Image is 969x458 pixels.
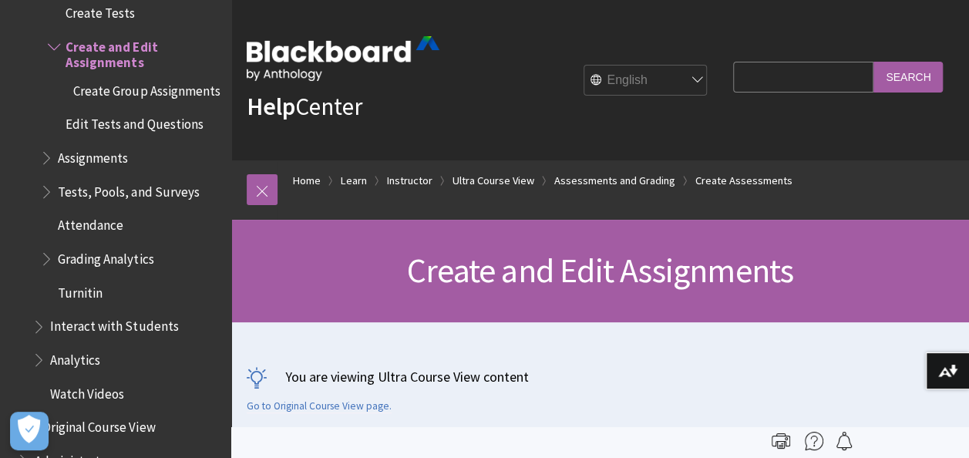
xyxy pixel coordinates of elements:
[58,246,153,267] span: Grading Analytics
[772,432,790,450] img: Print
[247,91,362,122] a: HelpCenter
[247,367,954,386] p: You are viewing Ultra Course View content
[58,145,128,166] span: Assignments
[66,112,203,133] span: Edit Tests and Questions
[50,314,178,335] span: Interact with Students
[407,249,793,291] span: Create and Edit Assignments
[42,414,155,435] span: Original Course View
[247,399,392,413] a: Go to Original Course View page.
[73,78,220,99] span: Create Group Assignments
[293,171,321,190] a: Home
[247,36,439,81] img: Blackboard by Anthology
[247,91,295,122] strong: Help
[584,66,708,96] select: Site Language Selector
[695,171,792,190] a: Create Assessments
[805,432,823,450] img: More help
[58,280,103,301] span: Turnitin
[554,171,675,190] a: Assessments and Grading
[58,179,199,200] span: Tests, Pools, and Surveys
[66,34,220,70] span: Create and Edit Assignments
[58,213,123,234] span: Attendance
[387,171,432,190] a: Instructor
[50,381,124,402] span: Watch Videos
[835,432,853,450] img: Follow this page
[341,171,367,190] a: Learn
[10,412,49,450] button: Open Preferences
[873,62,943,92] input: Search
[453,171,534,190] a: Ultra Course View
[50,347,100,368] span: Analytics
